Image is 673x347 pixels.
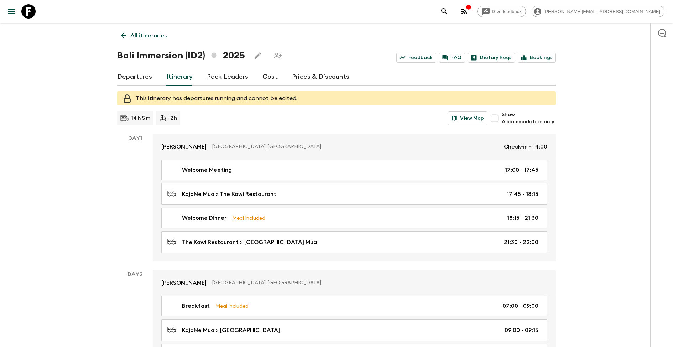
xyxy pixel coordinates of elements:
[161,279,207,287] p: [PERSON_NAME]
[232,214,265,222] p: Meal Included
[504,143,547,151] p: Check-in - 14:00
[212,279,542,286] p: [GEOGRAPHIC_DATA], [GEOGRAPHIC_DATA]
[182,238,317,247] p: The Kawi Restaurant > [GEOGRAPHIC_DATA] Mua
[502,111,556,125] span: Show Accommodation only
[182,302,210,310] p: Breakfast
[161,160,547,180] a: Welcome Meeting17:00 - 17:45
[212,143,498,150] p: [GEOGRAPHIC_DATA], [GEOGRAPHIC_DATA]
[182,326,280,335] p: KajaNe Mua > [GEOGRAPHIC_DATA]
[117,48,245,63] h1: Bali Immersion (ID2) 2025
[396,53,436,63] a: Feedback
[117,68,152,86] a: Departures
[161,208,547,228] a: Welcome DinnerMeal Included18:15 - 21:30
[117,134,153,143] p: Day 1
[271,48,285,63] span: Share this itinerary
[166,68,193,86] a: Itinerary
[504,238,538,247] p: 21:30 - 22:00
[502,302,538,310] p: 07:00 - 09:00
[439,53,465,63] a: FAQ
[518,53,556,63] a: Bookings
[161,319,547,341] a: KajaNe Mua > [GEOGRAPHIC_DATA]09:00 - 09:15
[161,143,207,151] p: [PERSON_NAME]
[507,214,538,222] p: 18:15 - 21:30
[4,4,19,19] button: menu
[532,6,664,17] div: [PERSON_NAME][EMAIL_ADDRESS][DOMAIN_NAME]
[207,68,248,86] a: Pack Leaders
[448,111,487,125] button: View Map
[507,190,538,198] p: 17:45 - 18:15
[540,9,664,14] span: [PERSON_NAME][EMAIL_ADDRESS][DOMAIN_NAME]
[251,48,265,63] button: Edit this itinerary
[468,53,515,63] a: Dietary Reqs
[262,68,278,86] a: Cost
[215,302,249,310] p: Meal Included
[292,68,349,86] a: Prices & Discounts
[182,214,226,222] p: Welcome Dinner
[437,4,452,19] button: search adventures
[131,115,150,122] p: 14 h 5 m
[117,29,171,43] a: All itineraries
[182,190,276,198] p: KajaNe Mua > The Kawi Restaurant
[505,326,538,335] p: 09:00 - 09:15
[161,296,547,316] a: BreakfastMeal Included07:00 - 09:00
[153,134,556,160] a: [PERSON_NAME][GEOGRAPHIC_DATA], [GEOGRAPHIC_DATA]Check-in - 14:00
[170,115,177,122] p: 2 h
[117,270,153,279] p: Day 2
[161,183,547,205] a: KajaNe Mua > The Kawi Restaurant17:45 - 18:15
[153,270,556,296] a: [PERSON_NAME][GEOGRAPHIC_DATA], [GEOGRAPHIC_DATA]
[477,6,526,17] a: Give feedback
[161,231,547,253] a: The Kawi Restaurant > [GEOGRAPHIC_DATA] Mua21:30 - 22:00
[136,95,297,101] span: This itinerary has departures running and cannot be edited.
[130,31,167,40] p: All itineraries
[505,166,538,174] p: 17:00 - 17:45
[182,166,232,174] p: Welcome Meeting
[488,9,526,14] span: Give feedback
